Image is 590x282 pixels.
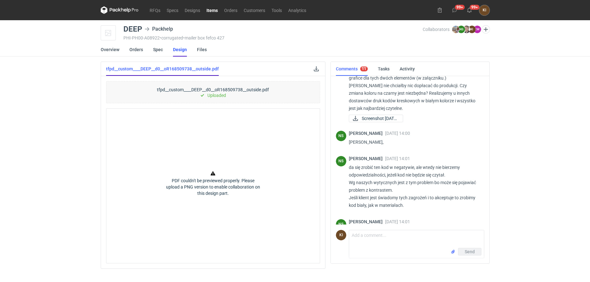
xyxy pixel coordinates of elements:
[182,6,203,14] a: Designs
[400,62,415,76] a: Activity
[336,230,346,240] div: Karolina Idkowiak
[349,115,403,122] div: Screenshot 2025-08-20 at 12.53.10.png
[349,156,385,161] span: [PERSON_NAME]
[450,5,460,15] button: 99+
[268,6,285,14] a: Tools
[197,43,207,57] a: Files
[385,219,410,224] span: [DATE] 14:01
[160,35,183,40] span: • corrugated
[101,43,119,57] a: Overview
[336,156,346,166] figcaption: NS
[385,131,410,136] span: [DATE] 14:00
[336,131,346,141] div: Natalia Stępak
[336,230,346,240] figcaption: KI
[385,156,410,161] span: [DATE] 14:01
[285,6,309,14] a: Analytics
[464,5,474,15] button: 99+
[336,219,346,230] div: Natalia Stępak
[349,59,479,112] p: Pani Natalio jaki będzie koszt zmian w designie bez dodania dodatkowego czarnego koloru? Chodzi t...
[458,248,481,255] button: Send
[349,164,479,209] p: da się zrobić ten kod w negatywie, ale wtedy nie bierzemy odpowiedzialności, jeżeli kod nie będzi...
[221,6,241,14] a: Orders
[349,115,403,122] a: Screenshot [DATE]..
[129,43,143,57] a: Orders
[183,35,224,40] span: • mailer box fefco 427
[362,67,366,71] div: 11
[123,25,142,33] div: DEEP
[166,177,260,196] p: PDF couldn't be previewed properly. Please upload a PNG version to enable collaboration on this d...
[481,25,490,33] button: Edit collaborators
[479,5,490,15] button: KI
[106,81,320,103] div: tfpd__custom____DEEP__d0__oR168509738__outside.pdf
[164,6,182,14] a: Specs
[101,6,139,14] svg: Packhelp Pro
[336,131,346,141] figcaption: NS
[203,6,221,14] a: Items
[468,26,476,33] figcaption: KI
[465,249,475,254] span: Send
[378,62,390,76] a: Tasks
[457,26,465,33] figcaption: NS
[479,5,490,15] div: Karolina Idkowiak
[123,35,423,40] div: PHI-PH00-A08922
[145,25,173,33] div: Packhelp
[336,62,368,76] a: Comments11
[452,26,460,33] img: Michał Palasek
[146,6,164,14] a: RFQs
[474,26,481,33] figcaption: EW
[207,93,226,98] p: Uploaded
[423,27,450,32] span: Collaborators
[153,43,163,57] a: Spec
[349,131,385,136] span: [PERSON_NAME]
[362,115,398,122] span: Screenshot [DATE]..
[336,156,346,166] div: Natalia Stępak
[106,62,219,76] a: tfpd__custom____DEEP__d0__oR168509738__outside.pdf
[349,138,479,146] p: [PERSON_NAME],
[349,219,385,224] span: [PERSON_NAME]
[241,6,268,14] a: Customers
[463,26,470,33] img: Maciej Sikora
[336,219,346,230] figcaption: NS
[173,43,187,57] a: Design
